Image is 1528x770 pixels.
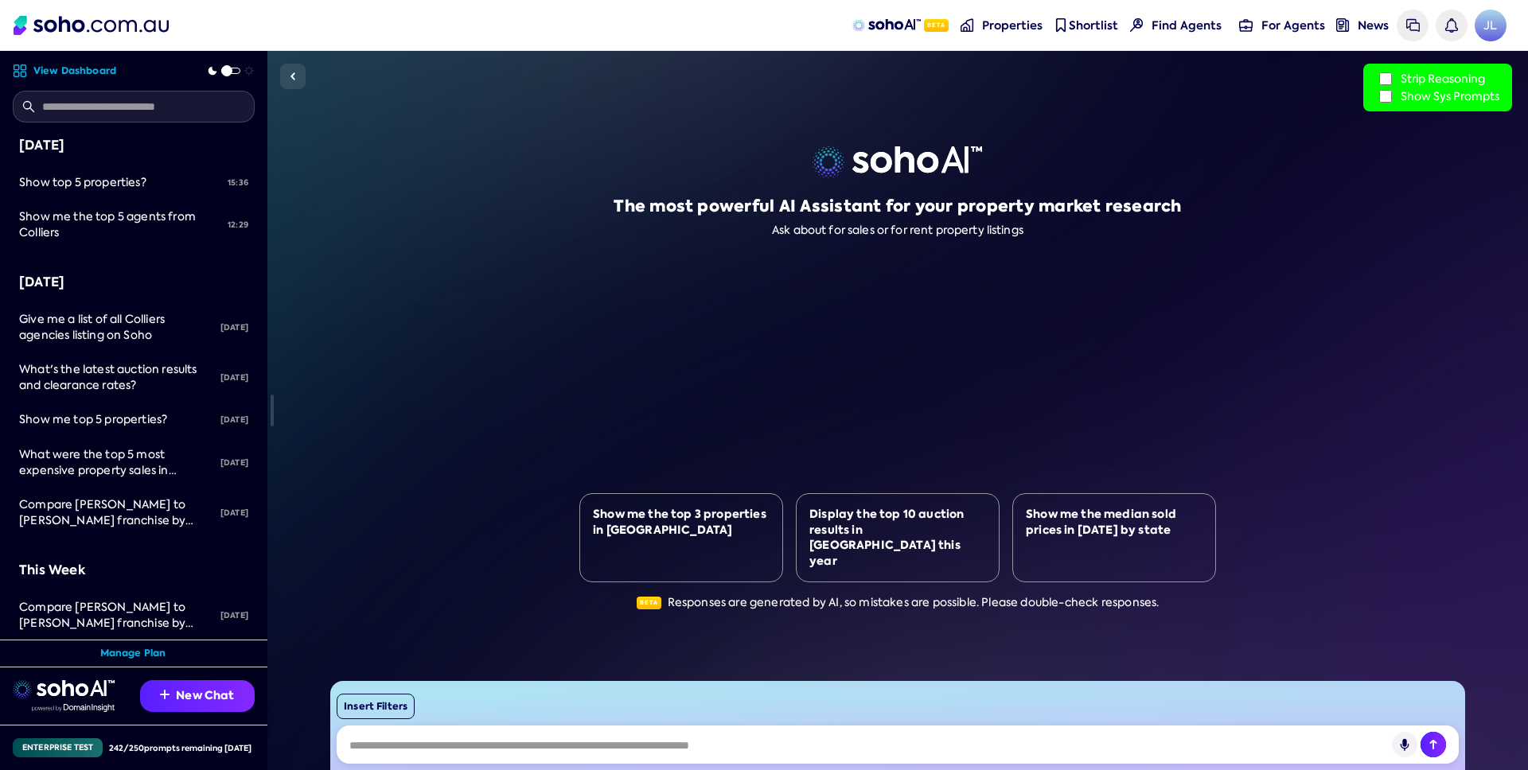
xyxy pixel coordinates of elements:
[1152,17,1222,33] span: Find Agents
[283,67,302,86] img: Sidebar toggle icon
[1379,72,1392,85] input: Strip Reasoning
[13,64,116,78] a: View Dashboard
[160,690,170,699] img: Recommendation icon
[1054,18,1067,32] img: shortlist-nav icon
[1475,10,1507,41] span: JL
[772,224,1023,237] div: Ask about for sales or for rent property listings
[1261,17,1325,33] span: For Agents
[32,704,115,712] img: Data provided by Domain Insight
[1475,10,1507,41] a: Avatar of Jonathan Lui
[19,209,221,240] div: Show me the top 5 agents from Colliers
[19,497,193,558] span: Compare [PERSON_NAME] to [PERSON_NAME] franchise by total sold, total $ sold, total # agents, ave...
[852,19,920,32] img: sohoAI logo
[19,497,214,528] div: Compare Ray White to McGrath franchise by total sold, total $ sold, total # agents, average Sold $
[214,445,255,480] div: [DATE]
[13,165,221,200] a: Show top 5 properties?
[13,680,115,699] img: sohoai logo
[19,362,214,393] div: What's the latest auction results and clearance rates?
[19,600,214,631] div: Compare Ray White to McGrath franchise by total sold, total $ sold, total # agents, average Sold $
[214,402,255,437] div: [DATE]
[214,310,255,345] div: [DATE]
[19,447,214,478] div: What were the top 5 most expensive property sales in point cook in the last 6 months
[813,146,982,178] img: sohoai logo
[337,694,415,719] button: Insert Filters
[13,437,214,488] a: What were the top 5 most expensive property sales in [GEOGRAPHIC_DATA] in the last 6 months
[19,412,214,428] div: Show me top 5 properties?
[100,647,166,660] a: Manage Plan
[13,352,214,402] a: What's the latest auction results and clearance rates?
[19,312,214,343] div: Give me a list of all Colliers agencies listing on Soho
[221,165,255,200] div: 15:36
[13,738,103,757] div: Enterprise Test
[19,135,248,156] div: [DATE]
[1026,507,1203,538] div: Show me the median sold prices in [DATE] by state
[13,302,214,352] a: Give me a list of all Colliers agencies listing on Soho
[19,272,248,293] div: [DATE]
[19,600,193,661] span: Compare [PERSON_NAME] to [PERSON_NAME] franchise by total sold, total $ sold, total # agents, ave...
[1421,732,1446,757] button: Send
[1358,17,1389,33] span: News
[221,208,255,243] div: 12:29
[13,590,214,640] a: Compare [PERSON_NAME] to [PERSON_NAME] franchise by total sold, total $ sold, total # agents, ave...
[109,742,251,754] div: 242 / 250 prompts remaining [DATE]
[19,362,197,392] span: What's the latest auction results and clearance rates?
[982,17,1043,33] span: Properties
[593,507,770,538] div: Show me the top 3 properties in [GEOGRAPHIC_DATA]
[214,496,255,531] div: [DATE]
[1444,18,1458,32] img: bell icon
[1336,18,1350,32] img: news-nav icon
[14,16,169,35] img: Soho Logo
[1376,87,1499,105] label: Show Sys Prompts
[1436,10,1468,41] a: Notifications
[19,412,167,426] span: Show me top 5 properties?
[1397,10,1429,41] a: Messages
[1379,90,1392,103] input: Show Sys Prompts
[1130,18,1144,32] img: Find agents icon
[19,175,221,191] div: Show top 5 properties?
[19,447,205,508] span: What were the top 5 most expensive property sales in [GEOGRAPHIC_DATA] in the last 6 months
[19,209,196,239] span: Show me the top 5 agents from Colliers
[809,507,986,569] div: Display the top 10 auction results in [GEOGRAPHIC_DATA] this year
[924,19,949,32] span: Beta
[1376,70,1499,87] label: Strip Reasoning
[1406,18,1420,32] img: messages icon
[13,402,214,437] a: Show me top 5 properties?
[637,595,1160,611] div: Responses are generated by AI, so mistakes are possible. Please double-check responses.
[961,18,974,32] img: properties-nav icon
[637,597,661,609] span: Beta
[214,598,255,633] div: [DATE]
[1069,17,1118,33] span: Shortlist
[1239,18,1253,32] img: for-agents-nav icon
[1392,732,1417,757] button: Record Audio
[13,488,214,538] a: Compare [PERSON_NAME] to [PERSON_NAME] franchise by total sold, total $ sold, total # agents, ave...
[614,195,1181,217] h1: The most powerful AI Assistant for your property market research
[19,560,248,581] div: This Week
[19,175,146,189] span: Show top 5 properties?
[13,200,221,250] a: Show me the top 5 agents from Colliers
[1421,732,1446,757] img: Send icon
[140,680,255,712] button: New Chat
[19,312,165,342] span: Give me a list of all Colliers agencies listing on Soho
[214,360,255,395] div: [DATE]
